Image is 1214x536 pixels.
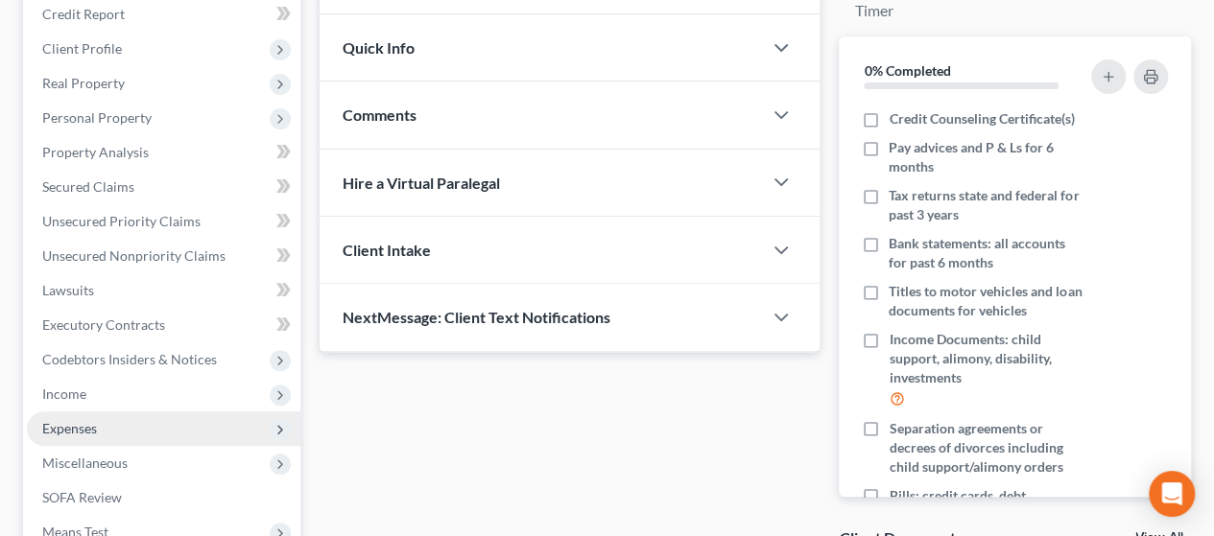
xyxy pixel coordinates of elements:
span: Comments [343,105,417,124]
span: Bills: credit cards, debt collectors, medical, loans [889,486,1086,524]
a: Unsecured Priority Claims [27,204,300,239]
span: Unsecured Priority Claims [42,213,201,229]
a: Executory Contracts [27,308,300,342]
span: Real Property [42,75,125,91]
span: Separation agreements or decrees of divorces including child support/alimony orders [889,419,1086,477]
span: Credit Report [42,6,125,22]
span: Tax returns state and federal for past 3 years [889,186,1086,224]
span: Titles to motor vehicles and loan documents for vehicles [889,282,1086,320]
span: Miscellaneous [42,454,128,471]
a: Secured Claims [27,170,300,204]
a: Lawsuits [27,273,300,308]
a: Property Analysis [27,135,300,170]
span: Personal Property [42,109,152,126]
span: Client Profile [42,40,122,57]
span: Client Intake [343,241,431,259]
span: Lawsuits [42,282,94,298]
span: Bank statements: all accounts for past 6 months [889,234,1086,272]
a: SOFA Review [27,480,300,515]
span: Income [42,385,86,402]
strong: 0% Completed [864,62,950,79]
span: Codebtors Insiders & Notices [42,351,217,367]
span: Property Analysis [42,144,149,160]
span: NextMessage: Client Text Notifications [343,308,610,326]
span: SOFA Review [42,489,122,505]
a: Unsecured Nonpriority Claims [27,239,300,273]
span: Hire a Virtual Paralegal [343,174,500,192]
span: Unsecured Nonpriority Claims [42,247,226,264]
span: Expenses [42,420,97,436]
span: Quick Info [343,38,415,57]
span: Income Documents: child support, alimony, disability, investments [889,330,1086,387]
span: Secured Claims [42,178,134,195]
span: Executory Contracts [42,316,165,333]
span: Credit Counseling Certificate(s) [889,109,1074,128]
div: Open Intercom Messenger [1149,471,1195,517]
span: Pay advices and P & Ls for 6 months [889,138,1086,176]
